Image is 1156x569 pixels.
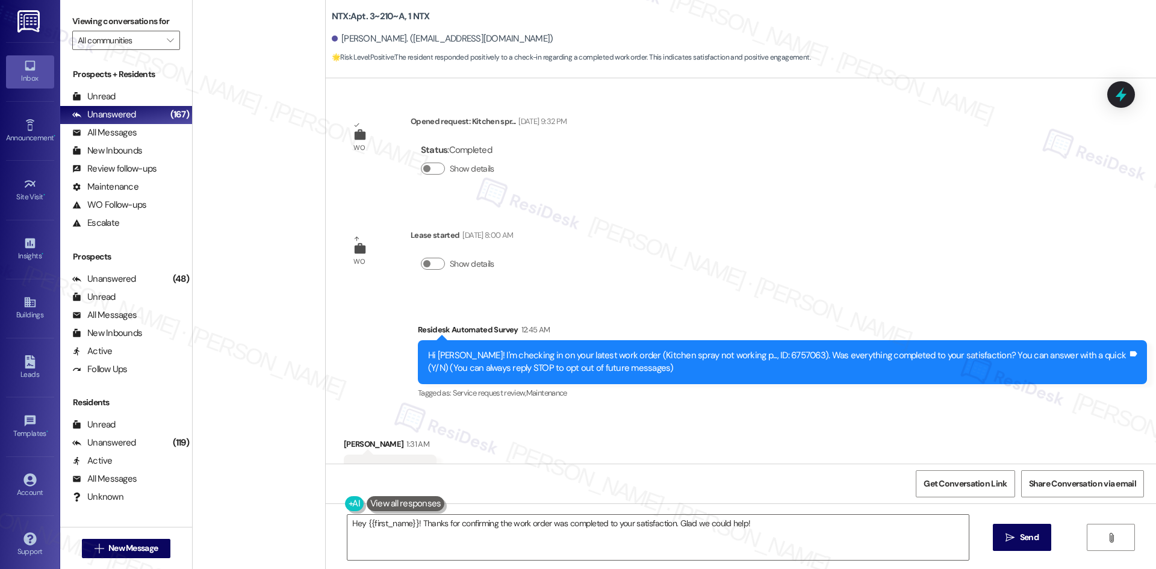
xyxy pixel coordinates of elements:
[344,438,437,455] div: [PERSON_NAME]
[421,144,448,156] b: Status
[78,31,161,50] input: All communities
[72,273,136,285] div: Unanswered
[916,470,1015,497] button: Get Conversation Link
[60,250,192,263] div: Prospects
[60,396,192,409] div: Residents
[72,217,119,229] div: Escalate
[72,363,128,376] div: Follow Ups
[72,145,142,157] div: New Inbounds
[411,229,513,246] div: Lease started
[450,258,494,270] label: Show details
[6,411,54,443] a: Templates •
[515,115,567,128] div: [DATE] 9:32 PM
[518,323,550,336] div: 12:45 AM
[6,529,54,561] a: Support
[6,292,54,325] a: Buildings
[6,470,54,502] a: Account
[428,349,1128,375] div: Hi [PERSON_NAME]! I'm checking in on your latest work order (Kitchen spray not working p..., ID: ...
[72,455,113,467] div: Active
[46,428,48,436] span: •
[526,388,567,398] span: Maintenance
[6,352,54,384] a: Leads
[72,126,137,139] div: All Messages
[42,250,43,258] span: •
[403,438,429,450] div: 1:31 AM
[421,141,499,160] div: : Completed
[332,10,430,23] b: NTX: Apt. 3~210~A, 1 NTX
[72,309,137,322] div: All Messages
[453,388,526,398] span: Service request review ,
[6,174,54,207] a: Site Visit •
[72,199,146,211] div: WO Follow-ups
[72,327,142,340] div: New Inbounds
[6,233,54,266] a: Insights •
[72,163,157,175] div: Review follow-ups
[418,323,1147,340] div: Residesk Automated Survey
[108,542,158,555] span: New Message
[72,291,116,303] div: Unread
[1029,477,1136,490] span: Share Conversation via email
[60,68,192,81] div: Prospects + Residents
[347,515,969,560] textarea: Hey {{first_name}}! Thanks for confirming the work order was completed to your satisfaction. Glad...
[72,181,138,193] div: Maintenance
[82,539,171,558] button: New Message
[17,10,42,33] img: ResiDesk Logo
[1107,533,1116,543] i: 
[170,434,192,452] div: (119)
[72,437,136,449] div: Unanswered
[95,544,104,553] i: 
[72,345,113,358] div: Active
[332,33,553,45] div: [PERSON_NAME]. ([EMAIL_ADDRESS][DOMAIN_NAME])
[54,132,55,140] span: •
[459,229,513,241] div: [DATE] 8:00 AM
[1020,531,1039,544] span: Send
[993,524,1051,551] button: Send
[72,90,116,103] div: Unread
[411,115,567,132] div: Opened request: Kitchen spr...
[353,255,365,268] div: WO
[1005,533,1015,543] i: 
[167,105,192,124] div: (167)
[450,163,494,175] label: Show details
[72,491,123,503] div: Unknown
[72,473,137,485] div: All Messages
[43,191,45,199] span: •
[72,12,180,31] label: Viewing conversations for
[353,141,365,154] div: WO
[72,418,116,431] div: Unread
[170,270,192,288] div: (48)
[332,51,810,64] span: : The resident responded positively to a check-in regarding a completed work order. This indicate...
[418,384,1147,402] div: Tagged as:
[924,477,1007,490] span: Get Conversation Link
[332,52,394,62] strong: 🌟 Risk Level: Positive
[1021,470,1144,497] button: Share Conversation via email
[72,108,136,121] div: Unanswered
[6,55,54,88] a: Inbox
[167,36,173,45] i: 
